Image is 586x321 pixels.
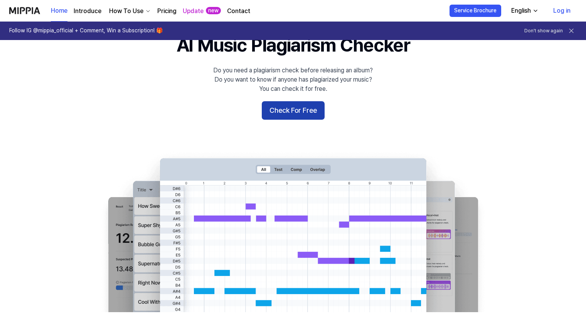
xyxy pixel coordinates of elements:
[157,7,177,16] a: Pricing
[51,0,67,22] a: Home
[510,6,532,15] div: English
[524,28,563,34] button: Don't show again
[206,7,221,15] div: new
[450,5,501,17] button: Service Brochure
[213,66,373,94] div: Do you need a plagiarism check before releasing an album? Do you want to know if anyone has plagi...
[177,32,410,58] h1: AI Music Plagiarism Checker
[108,7,145,16] div: How To Use
[183,7,204,16] a: Update
[505,3,543,18] button: English
[9,27,163,35] h1: Follow IG @mippia_official + Comment, Win a Subscription! 🎁
[108,7,151,16] button: How To Use
[74,7,101,16] a: Introduce
[262,101,325,120] button: Check For Free
[93,150,493,312] img: main Image
[227,7,250,16] a: Contact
